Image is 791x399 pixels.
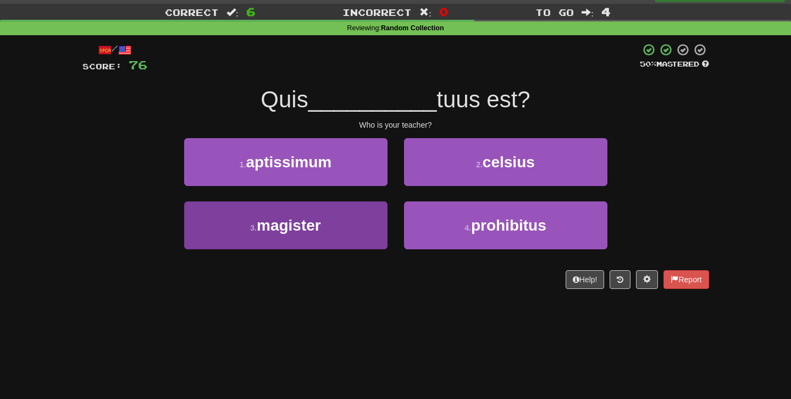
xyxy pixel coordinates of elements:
[404,138,607,186] button: 2.celsius
[640,59,709,69] div: Mastered
[261,86,308,112] span: Quis
[601,5,611,18] span: 4
[246,5,256,18] span: 6
[82,62,122,71] span: Score:
[582,8,594,17] span: :
[82,119,709,130] div: Who is your teacher?
[535,7,574,18] span: To go
[250,223,257,232] small: 3 .
[342,7,412,18] span: Incorrect
[240,160,246,169] small: 1 .
[610,270,630,289] button: Round history (alt+y)
[404,201,607,249] button: 4.prohibitus
[476,160,483,169] small: 2 .
[129,58,147,72] span: 76
[381,24,444,32] strong: Random Collection
[640,59,656,68] span: 50 %
[439,5,449,18] span: 0
[436,86,530,112] span: tuus est?
[419,8,432,17] span: :
[82,43,147,57] div: /
[663,270,709,289] button: Report
[184,201,388,249] button: 3.magister
[464,223,471,232] small: 4 .
[471,217,546,234] span: prohibitus
[308,86,437,112] span: __________
[184,138,388,186] button: 1.aptissimum
[165,7,219,18] span: Correct
[246,154,332,171] span: aptissimum
[483,154,535,171] span: celsius
[566,270,605,289] button: Help!
[257,217,321,234] span: magister
[226,8,239,17] span: :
